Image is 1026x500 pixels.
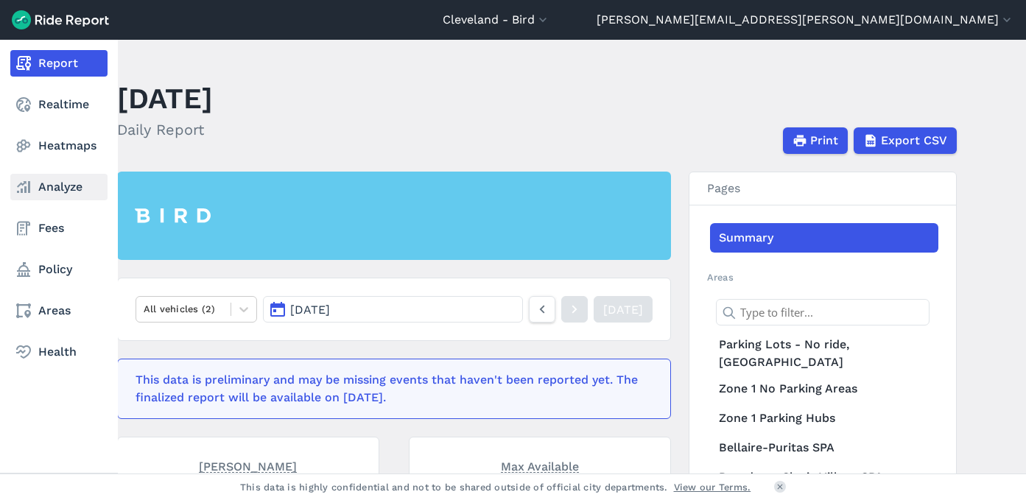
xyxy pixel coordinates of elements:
span: Max Available [501,458,579,473]
h2: Areas [707,270,938,284]
button: Cleveland - Bird [443,11,550,29]
a: View our Terms. [674,480,751,494]
a: Report [10,50,108,77]
a: Bellaire-Puritas SPA [710,433,938,462]
a: Zone 1 No Parking Areas [710,374,938,404]
h2: Daily Report [117,119,213,141]
a: Heatmaps [10,133,108,159]
a: Areas [10,297,108,324]
button: [DATE] [263,296,522,323]
a: Policy [10,256,108,283]
button: Export CSV [854,127,957,154]
a: Fees [10,215,108,242]
button: Print [783,127,848,154]
img: Ride Report [12,10,109,29]
a: Health [10,339,108,365]
span: Export CSV [881,132,947,149]
div: This data is preliminary and may be missing events that haven't been reported yet. The finalized ... [136,371,644,406]
a: Parking Lots - No ride, [GEOGRAPHIC_DATA] [710,333,938,374]
input: Type to filter... [716,299,930,325]
a: [DATE] [594,296,653,323]
h1: [DATE] [117,78,213,119]
span: Print [810,132,838,149]
span: [DATE] [290,303,330,317]
a: Broadway-Slavic Village SPA [710,462,938,492]
img: Bird [135,208,211,223]
span: [PERSON_NAME] [199,458,297,473]
a: Analyze [10,174,108,200]
a: Realtime [10,91,108,118]
button: [PERSON_NAME][EMAIL_ADDRESS][PERSON_NAME][DOMAIN_NAME] [597,11,1014,29]
a: Zone 1 Parking Hubs [710,404,938,433]
a: Summary [710,223,938,253]
h3: Pages [689,172,956,205]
